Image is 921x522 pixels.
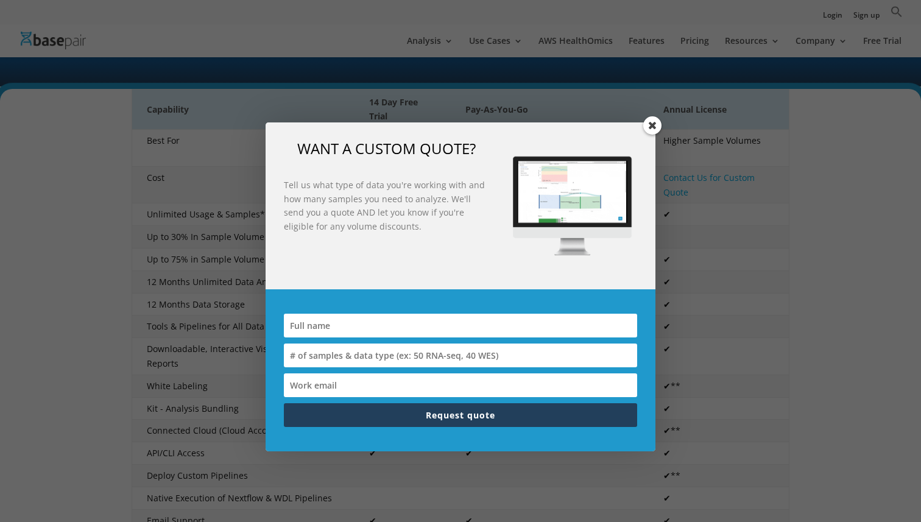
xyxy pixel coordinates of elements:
[297,138,476,158] span: WANT A CUSTOM QUOTE?
[284,403,637,427] button: Request quote
[284,314,637,337] input: Full name
[670,256,914,468] iframe: Drift Widget Chat Window
[426,409,495,421] span: Request quote
[284,344,637,367] input: # of samples & data type (ex: 50 RNA-seq, 40 WES)
[284,373,637,397] input: Work email
[284,179,485,231] strong: Tell us what type of data you're working with and how many samples you need to analyze. We'll sen...
[860,461,906,507] iframe: Drift Widget Chat Controller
